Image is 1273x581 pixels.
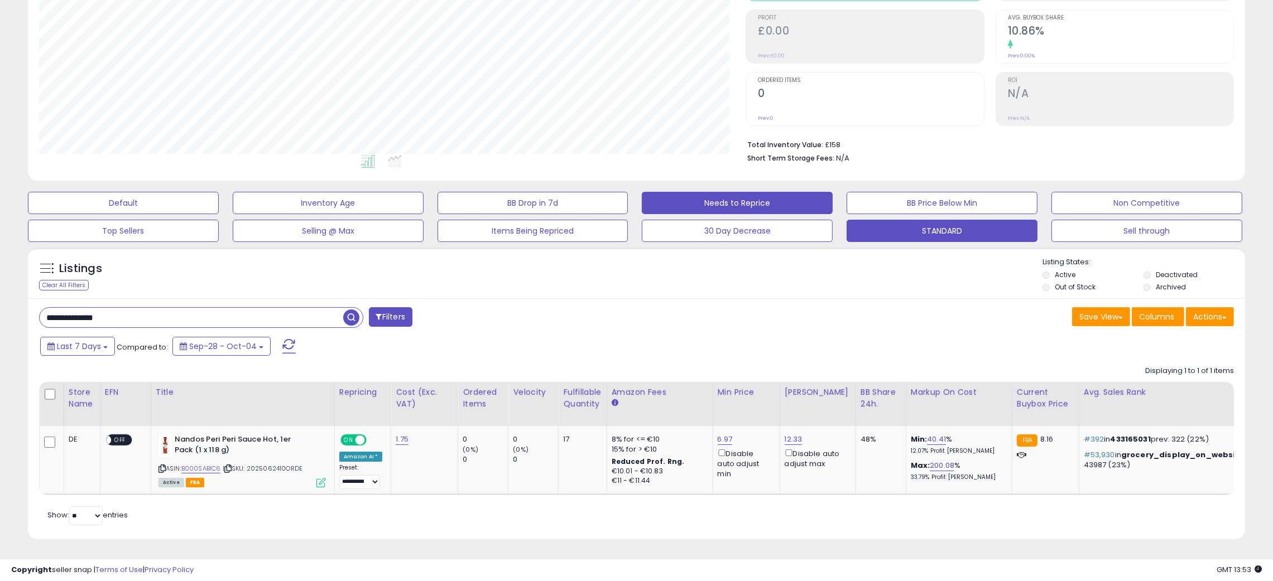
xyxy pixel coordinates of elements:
[223,464,303,473] span: | SKU: 2025062410ORDE
[438,192,628,214] button: BB Drop in 7d
[1139,311,1174,322] span: Columns
[758,52,785,59] small: Prev: £0.00
[612,476,704,486] div: €11 - €11.44
[1008,87,1233,102] h2: N/A
[111,435,129,445] span: OFF
[95,564,143,575] a: Terms of Use
[186,478,205,487] span: FBA
[158,478,184,487] span: All listings currently available for purchase on Amazon
[911,461,1003,481] div: %
[785,434,803,445] a: 12.33
[785,386,851,398] div: [PERSON_NAME]
[513,434,558,444] div: 0
[463,386,503,410] div: Ordered Items
[339,464,383,488] div: Preset:
[342,435,356,445] span: ON
[612,444,704,454] div: 15% for > €10
[861,386,901,410] div: BB Share 24h.
[105,386,146,398] div: EFN
[463,445,478,454] small: (0%)
[1111,434,1151,444] span: 433165031
[69,386,95,410] div: Store Name
[1040,434,1054,444] span: 8.16
[339,386,387,398] div: Repricing
[927,434,946,445] a: 40.41
[847,220,1037,242] button: STANDARD
[145,564,194,575] a: Privacy Policy
[758,115,774,122] small: Prev: 0
[175,434,310,458] b: Nandos Peri Peri Sauce Hot, 1er Pack (1 x 118 g)
[364,435,382,445] span: OFF
[785,447,847,469] div: Disable auto adjust max
[1017,434,1037,447] small: FBA
[1084,449,1115,460] span: #53,930
[158,434,172,457] img: 31YWe+a1ehL._SL40_.jpg
[612,386,708,398] div: Amazon Fees
[911,434,1003,455] div: %
[861,434,897,444] div: 48%
[1132,307,1184,326] button: Columns
[1084,434,1264,444] p: in prev: 322 (22%)
[930,460,954,471] a: 200.08
[758,15,983,21] span: Profit
[1043,257,1245,268] p: Listing States:
[158,434,326,486] div: ASIN:
[1008,15,1233,21] span: Avg. Buybox Share
[1156,270,1198,279] label: Deactivated
[642,192,833,214] button: Needs to Reprice
[1055,270,1075,279] label: Active
[117,342,168,352] span: Compared to:
[836,153,849,163] span: N/A
[369,307,412,327] button: Filters
[438,220,628,242] button: Items Being Repriced
[1145,366,1234,376] div: Displaying 1 to 1 of 1 items
[563,386,602,410] div: Fulfillable Quantity
[612,457,685,466] b: Reduced Prof. Rng.
[563,434,598,444] div: 17
[1084,434,1104,444] span: #392
[1008,52,1035,59] small: Prev: 0.00%
[172,337,271,356] button: Sep-28 - Oct-04
[69,434,92,444] div: DE
[911,434,928,444] b: Min:
[911,473,1003,481] p: 33.79% Profit [PERSON_NAME]
[189,341,257,352] span: Sep-28 - Oct-04
[758,78,983,84] span: Ordered Items
[718,447,771,479] div: Disable auto adjust min
[906,382,1012,426] th: The percentage added to the cost of goods (COGS) that forms the calculator for Min & Max prices.
[1017,386,1074,410] div: Current Buybox Price
[396,434,409,445] a: 1.75
[396,386,453,410] div: Cost (Exc. VAT)
[59,261,102,277] h5: Listings
[513,386,554,398] div: Velocity
[1186,307,1234,326] button: Actions
[28,192,219,214] button: Default
[747,140,823,149] b: Total Inventory Value:
[463,454,508,464] div: 0
[233,220,424,242] button: Selling @ Max
[911,386,1007,398] div: Markup on Cost
[39,280,89,290] div: Clear All Filters
[1084,386,1267,398] div: Avg. Sales Rank
[339,452,383,462] div: Amazon AI *
[911,460,930,471] b: Max:
[181,464,221,473] a: B000SABIC6
[718,434,733,445] a: 6.97
[747,153,834,163] b: Short Term Storage Fees:
[612,398,618,408] small: Amazon Fees.
[513,445,529,454] small: (0%)
[847,192,1037,214] button: BB Price Below Min
[1008,78,1233,84] span: ROI
[718,386,775,398] div: Min Price
[463,434,508,444] div: 0
[747,137,1226,151] li: £158
[612,434,704,444] div: 8% for <= €10
[513,454,558,464] div: 0
[758,87,983,102] h2: 0
[1051,192,1242,214] button: Non Competitive
[1055,282,1096,292] label: Out of Stock
[1051,220,1242,242] button: Sell through
[28,220,219,242] button: Top Sellers
[47,510,128,520] span: Show: entries
[612,467,704,476] div: €10.01 - €10.83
